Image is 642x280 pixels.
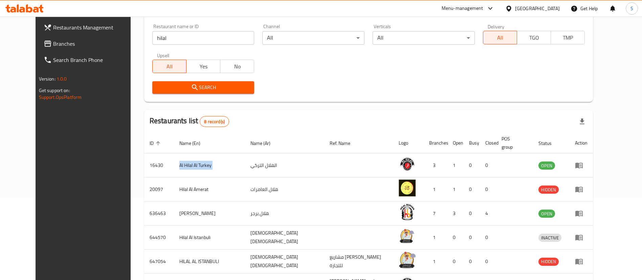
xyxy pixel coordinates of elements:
[262,31,364,45] div: All
[399,228,416,244] img: Hilal Al Istanbuli
[399,155,416,172] img: Al Hilal Al Turkey
[152,81,254,94] button: Search
[393,133,424,153] th: Logo
[424,153,447,177] td: 3
[520,33,548,43] span: TGO
[144,177,174,201] td: 20097
[575,209,588,217] div: Menu
[53,56,137,64] span: Search Branch Phone
[554,33,582,43] span: TMP
[53,23,137,31] span: Restaurants Management
[424,201,447,225] td: 7
[424,133,447,153] th: Branches
[245,250,324,274] td: [DEMOGRAPHIC_DATA] [DEMOGRAPHIC_DATA]
[245,177,324,201] td: هلال العامرات
[447,225,464,250] td: 0
[223,62,251,71] span: No
[538,186,559,194] span: HIDDEN
[38,36,143,52] a: Branches
[538,139,560,147] span: Status
[570,133,593,153] th: Action
[174,177,245,201] td: Hilal Al Amerat
[200,119,229,125] span: 8 record(s)
[447,133,464,153] th: Open
[538,210,555,218] span: OPEN
[502,135,525,151] span: POS group
[480,153,496,177] td: 0
[447,177,464,201] td: 1
[447,153,464,177] td: 1
[447,201,464,225] td: 3
[245,153,324,177] td: الهلال التركي
[250,139,279,147] span: Name (Ar)
[189,62,218,71] span: Yes
[538,234,561,242] span: INACTIVE
[464,177,480,201] td: 0
[486,33,514,43] span: All
[424,250,447,274] td: 1
[538,162,555,170] span: OPEN
[630,5,633,12] span: S
[538,258,559,266] div: HIDDEN
[330,139,359,147] span: Ref. Name
[464,250,480,274] td: 0
[517,31,551,44] button: TGO
[464,133,480,153] th: Busy
[245,225,324,250] td: [DEMOGRAPHIC_DATA] [DEMOGRAPHIC_DATA]
[464,225,480,250] td: 0
[150,116,229,127] h2: Restaurants list
[538,258,559,265] span: HIDDEN
[152,31,254,45] input: Search for restaurant name or ID..
[220,60,254,73] button: No
[483,31,517,44] button: All
[150,139,162,147] span: ID
[39,86,70,95] span: Get support on:
[424,225,447,250] td: 1
[399,203,416,220] img: Hilal Burger
[144,153,174,177] td: 16430
[39,74,56,83] span: Version:
[442,4,483,13] div: Menu-management
[447,250,464,274] td: 0
[152,60,186,73] button: All
[464,201,480,225] td: 0
[57,74,67,83] span: 1.0.0
[174,201,245,225] td: [PERSON_NAME]
[480,201,496,225] td: 4
[399,252,416,268] img: HILAL AL ISTANBULI
[245,201,324,225] td: هلال برجر
[575,185,588,193] div: Menu
[152,8,585,18] h2: Restaurant search
[174,250,245,274] td: HILAL AL ISTANBULI
[399,179,416,196] img: Hilal Al Amerat
[158,83,249,92] span: Search
[480,133,496,153] th: Closed
[157,53,170,58] label: Upsell
[464,153,480,177] td: 0
[480,225,496,250] td: 0
[144,225,174,250] td: 644570
[53,40,137,48] span: Branches
[575,161,588,169] div: Menu
[179,139,209,147] span: Name (En)
[575,257,588,265] div: Menu
[174,225,245,250] td: Hilal Al Istanbuli
[488,24,505,29] label: Delivery
[574,113,590,130] div: Export file
[480,250,496,274] td: 0
[373,31,475,45] div: All
[575,233,588,241] div: Menu
[324,250,394,274] td: مشاريع [PERSON_NAME] للتجارة
[39,93,82,102] a: Support.OpsPlatform
[38,19,143,36] a: Restaurants Management
[144,201,174,225] td: 636463
[424,177,447,201] td: 1
[38,52,143,68] a: Search Branch Phone
[480,177,496,201] td: 0
[515,5,560,12] div: [GEOGRAPHIC_DATA]
[551,31,585,44] button: TMP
